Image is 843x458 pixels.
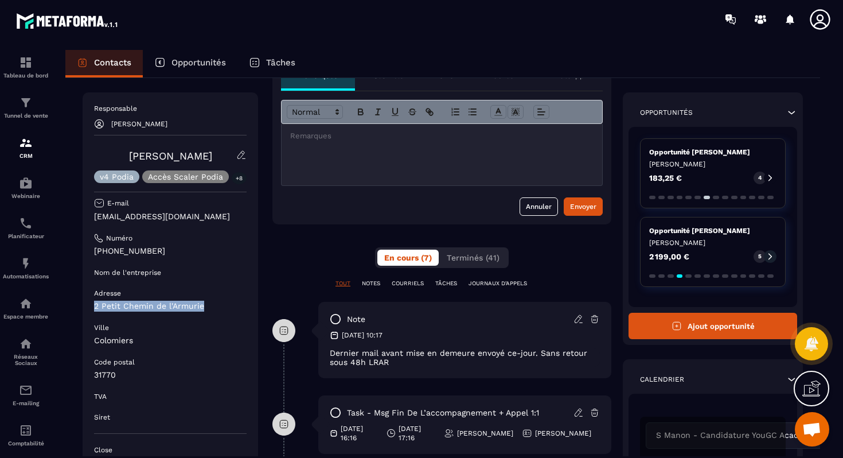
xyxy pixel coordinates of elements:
[94,301,247,312] p: 2 Petit Chemin de l'Armurie
[758,253,762,261] p: 5
[171,57,226,68] p: Opportunités
[440,250,506,266] button: Terminés (41)
[3,47,49,87] a: formationformationTableau de bord
[3,193,49,199] p: Webinaire
[3,233,49,239] p: Planificateur
[392,280,424,288] p: COURRIELS
[3,400,49,406] p: E-mailing
[19,424,33,437] img: accountant
[19,257,33,270] img: automations
[3,127,49,168] a: formationformationCRM
[3,248,49,288] a: automationsautomationsAutomatisations
[94,57,131,68] p: Contacts
[94,335,247,346] p: Colomiers
[3,328,49,375] a: social-networksocial-networkRéseaux Sociaux
[330,348,587,367] span: Dernier mail avant mise en demeure envoyé ce-jour. Sans retour sous 48h LRAR
[640,108,693,117] p: Opportunités
[94,211,247,222] p: [EMAIL_ADDRESS][DOMAIN_NAME]
[3,112,49,119] p: Tunnel de vente
[649,174,682,182] p: 183,25 €
[232,172,247,184] p: +8
[342,331,383,340] p: [DATE] 10:17
[3,168,49,208] a: automationsautomationsWebinaire
[520,197,558,216] button: Annuler
[649,160,776,169] p: [PERSON_NAME]
[3,375,49,415] a: emailemailE-mailing
[535,429,591,438] p: [PERSON_NAME]
[341,424,377,443] p: [DATE] 16:16
[94,370,247,381] p: 31770
[362,280,380,288] p: NOTES
[94,104,247,113] p: Responsable
[19,96,33,110] img: formation
[143,50,237,77] a: Opportunités
[629,313,797,339] button: Ajout opportunité
[148,173,223,181] p: Accès Scaler Podia
[649,253,689,261] p: 2 199,00 €
[3,153,49,159] p: CRM
[94,268,161,277] p: Nom de l'entreprise
[564,197,603,216] button: Envoyer
[106,234,132,243] p: Numéro
[457,429,513,438] p: [PERSON_NAME]
[469,280,527,288] p: JOURNAUX D'APPELS
[94,323,109,332] p: Ville
[3,208,49,248] a: schedulerschedulerPlanificateur
[3,415,49,455] a: accountantaccountantComptabilité
[19,337,33,351] img: social-network
[19,176,33,190] img: automations
[94,289,121,298] p: Adresse
[94,246,247,257] p: [PHONE_NUMBER]
[3,313,49,320] p: Espace membre
[640,375,684,384] p: Calendrier
[19,136,33,150] img: formation
[3,440,49,447] p: Comptabilité
[649,148,776,157] p: Opportunité [PERSON_NAME]
[266,57,295,68] p: Tâches
[649,238,776,247] p: [PERSON_NAME]
[335,280,350,288] p: TOUT
[19,216,33,230] img: scheduler
[447,253,499,262] span: Terminés (41)
[384,253,432,262] span: En cours (7)
[94,358,135,367] p: Code postal
[758,174,762,182] p: 4
[129,150,212,162] a: [PERSON_NAME]
[94,392,107,401] p: TVA
[399,424,435,443] p: [DATE] 17:16
[3,87,49,127] a: formationformationTunnel de vente
[649,226,776,235] p: Opportunité [PERSON_NAME]
[570,201,596,212] div: Envoyer
[111,120,167,128] p: [PERSON_NAME]
[347,314,365,325] p: note
[19,383,33,397] img: email
[3,354,49,366] p: Réseaux Sociaux
[3,72,49,79] p: Tableau de bord
[19,297,33,310] img: automations
[435,280,457,288] p: TÂCHES
[347,407,539,418] p: task - Msg fin de l’accompagnement + Appel 1:1
[3,288,49,328] a: automationsautomationsEspace membre
[377,250,439,266] button: En cours (7)
[94,413,110,422] p: Siret
[795,412,829,447] a: Ouvrir le chat
[65,50,143,77] a: Contacts
[19,56,33,69] img: formation
[16,10,119,31] img: logo
[100,173,134,181] p: v4 Podia
[94,445,247,455] p: Close
[3,273,49,280] p: Automatisations
[237,50,307,77] a: Tâches
[107,199,129,208] p: E-mail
